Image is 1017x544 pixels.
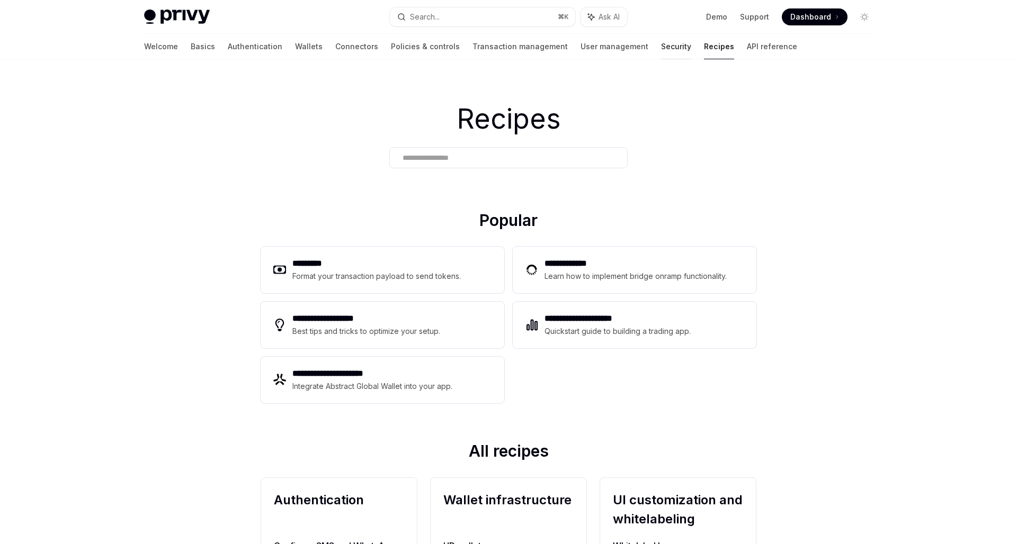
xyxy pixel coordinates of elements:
[144,34,178,59] a: Welcome
[545,325,691,338] div: Quickstart guide to building a trading app.
[295,34,323,59] a: Wallets
[581,7,627,26] button: Ask AI
[191,34,215,59] a: Basics
[472,34,568,59] a: Transaction management
[513,247,756,293] a: **** **** ***Learn how to implement bridge onramp functionality.
[581,34,648,59] a: User management
[782,8,847,25] a: Dashboard
[261,247,504,293] a: **** ****Format your transaction payload to send tokens.
[443,491,574,529] h2: Wallet infrastructure
[261,211,756,234] h2: Popular
[704,34,734,59] a: Recipes
[599,12,620,22] span: Ask AI
[228,34,282,59] a: Authentication
[261,441,756,465] h2: All recipes
[390,7,575,26] button: Search...⌘K
[144,10,210,24] img: light logo
[274,491,404,529] h2: Authentication
[740,12,769,22] a: Support
[558,13,569,21] span: ⌘ K
[292,270,461,283] div: Format your transaction payload to send tokens.
[391,34,460,59] a: Policies & controls
[335,34,378,59] a: Connectors
[292,325,442,338] div: Best tips and tricks to optimize your setup.
[747,34,797,59] a: API reference
[613,491,743,529] h2: UI customization and whitelabeling
[856,8,873,25] button: Toggle dark mode
[706,12,727,22] a: Demo
[292,380,453,393] div: Integrate Abstract Global Wallet into your app.
[545,270,730,283] div: Learn how to implement bridge onramp functionality.
[790,12,831,22] span: Dashboard
[661,34,691,59] a: Security
[410,11,440,23] div: Search...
